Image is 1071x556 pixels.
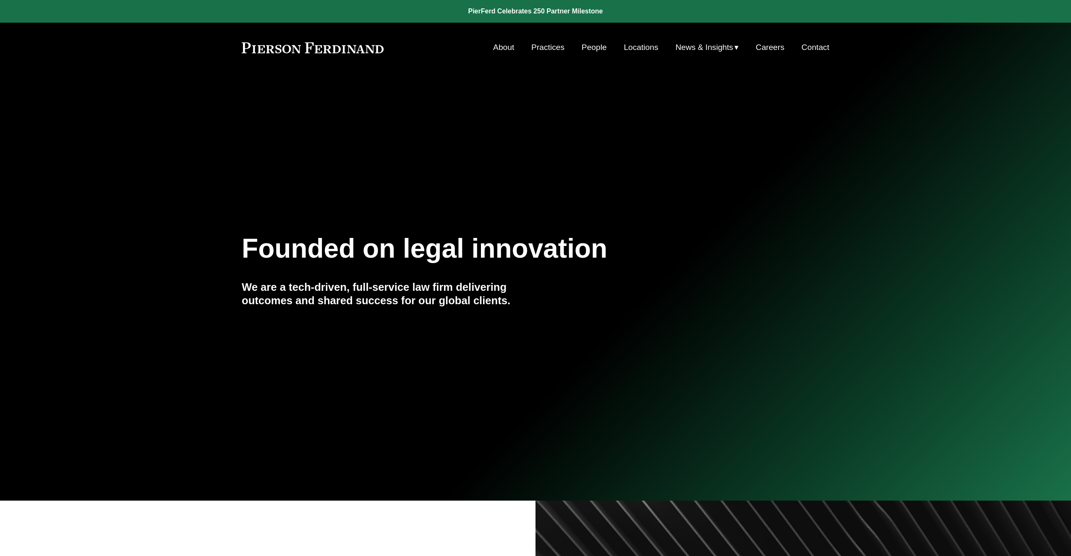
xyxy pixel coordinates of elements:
[675,39,739,55] a: folder dropdown
[802,39,829,55] a: Contact
[675,40,733,55] span: News & Insights
[582,39,607,55] a: People
[624,39,658,55] a: Locations
[242,233,731,264] h1: Founded on legal innovation
[756,39,784,55] a: Careers
[531,39,564,55] a: Practices
[493,39,514,55] a: About
[242,280,535,308] h4: We are a tech-driven, full-service law firm delivering outcomes and shared success for our global...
